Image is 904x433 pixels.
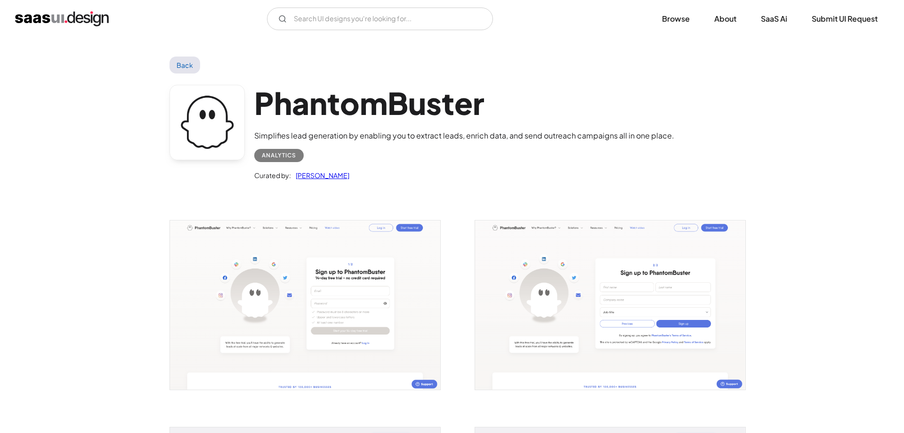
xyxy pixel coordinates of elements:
div: Simplifies lead generation by enabling you to extract leads, enrich data, and send outreach campa... [254,130,674,141]
div: Curated by: [254,170,291,181]
a: About [703,8,748,29]
a: open lightbox [475,221,745,390]
a: home [15,11,109,26]
a: [PERSON_NAME] [291,170,349,181]
a: Submit UI Request [800,8,889,29]
a: open lightbox [170,221,440,390]
div: Analytics [262,150,296,161]
input: Search UI designs you're looking for... [267,8,493,30]
img: 64157c053ca3646091085323_PhantomBuster%20Signup%20Company%20Screen.png [475,221,745,390]
a: Back [169,57,200,74]
h1: PhantomBuster [254,85,674,121]
form: Email Form [267,8,493,30]
img: 64157bf8b87dcfa7a94dc791_PhantomBuster%20Signup%20Screen.png [170,221,440,390]
a: Browse [651,8,701,29]
a: SaaS Ai [750,8,799,29]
